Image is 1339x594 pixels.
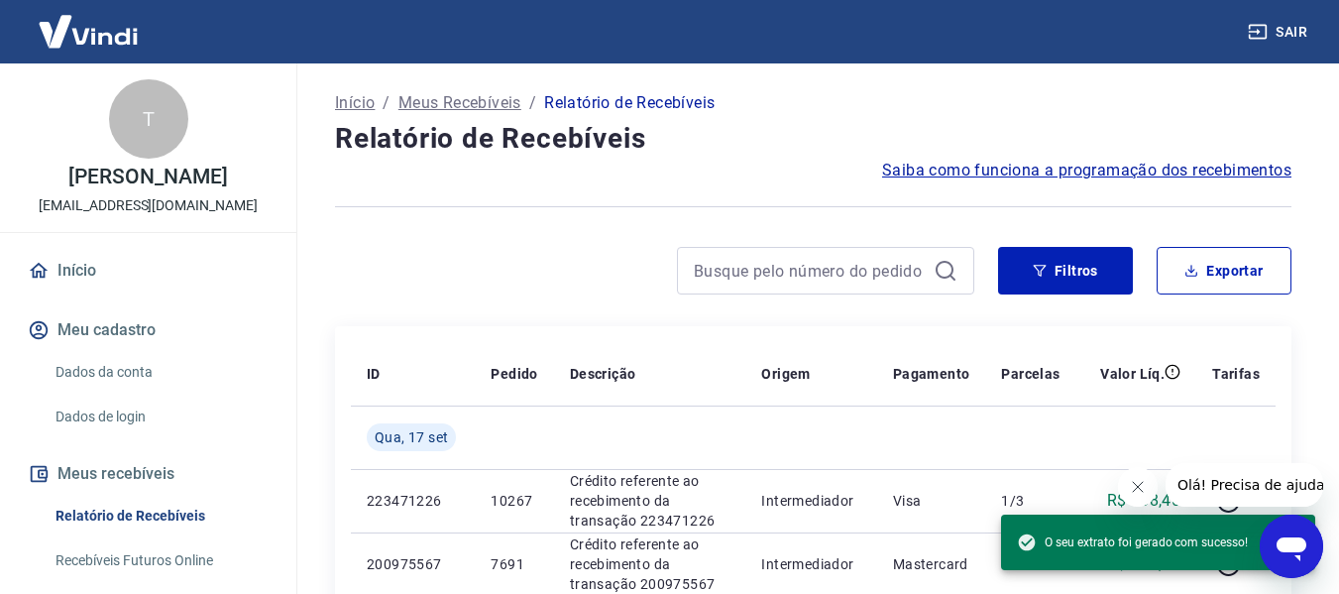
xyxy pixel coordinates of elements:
button: Meus recebíveis [24,452,273,496]
span: O seu extrato foi gerado com sucesso! [1017,533,1248,552]
p: 1/3 [1001,491,1060,511]
p: 10267 [491,491,537,511]
a: Saiba como funciona a programação dos recebimentos [882,159,1291,182]
p: ID [367,364,381,384]
p: 223471226 [367,491,459,511]
iframe: Fechar mensagem [1118,467,1158,507]
button: Sair [1244,14,1315,51]
p: Valor Líq. [1100,364,1165,384]
p: Tarifas [1212,364,1260,384]
p: [PERSON_NAME] [68,167,227,187]
span: Olá! Precisa de ajuda? [12,14,167,30]
p: Parcelas [1001,364,1060,384]
p: 7691 [491,554,537,574]
p: Pagamento [893,364,970,384]
a: Meus Recebíveis [398,91,521,115]
p: Mastercard [893,554,970,574]
p: Intermediador [761,554,860,574]
span: Qua, 17 set [375,427,448,447]
input: Busque pelo número do pedido [694,256,926,286]
button: Meu cadastro [24,308,273,352]
button: Exportar [1157,247,1291,295]
p: Crédito referente ao recebimento da transação 223471226 [570,471,730,531]
p: Origem [761,364,810,384]
a: Início [335,91,375,115]
p: 200975567 [367,554,459,574]
p: Crédito referente ao recebimento da transação 200975567 [570,535,730,594]
p: Pedido [491,364,537,384]
p: / [383,91,390,115]
a: Início [24,249,273,293]
a: Relatório de Recebíveis [48,496,273,536]
a: Dados de login [48,397,273,437]
iframe: Botão para abrir a janela de mensagens [1260,515,1323,578]
p: [EMAIL_ADDRESS][DOMAIN_NAME] [39,195,258,216]
h4: Relatório de Recebíveis [335,119,1291,159]
p: Relatório de Recebíveis [544,91,715,115]
iframe: Mensagem da empresa [1166,463,1323,507]
p: R$ 288,40 [1107,489,1181,513]
p: Visa [893,491,970,511]
img: Vindi [24,1,153,61]
p: Intermediador [761,491,860,511]
div: T [109,79,188,159]
button: Filtros [998,247,1133,295]
a: Recebíveis Futuros Online [48,540,273,581]
a: Dados da conta [48,352,273,393]
p: / [529,91,536,115]
p: Descrição [570,364,636,384]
